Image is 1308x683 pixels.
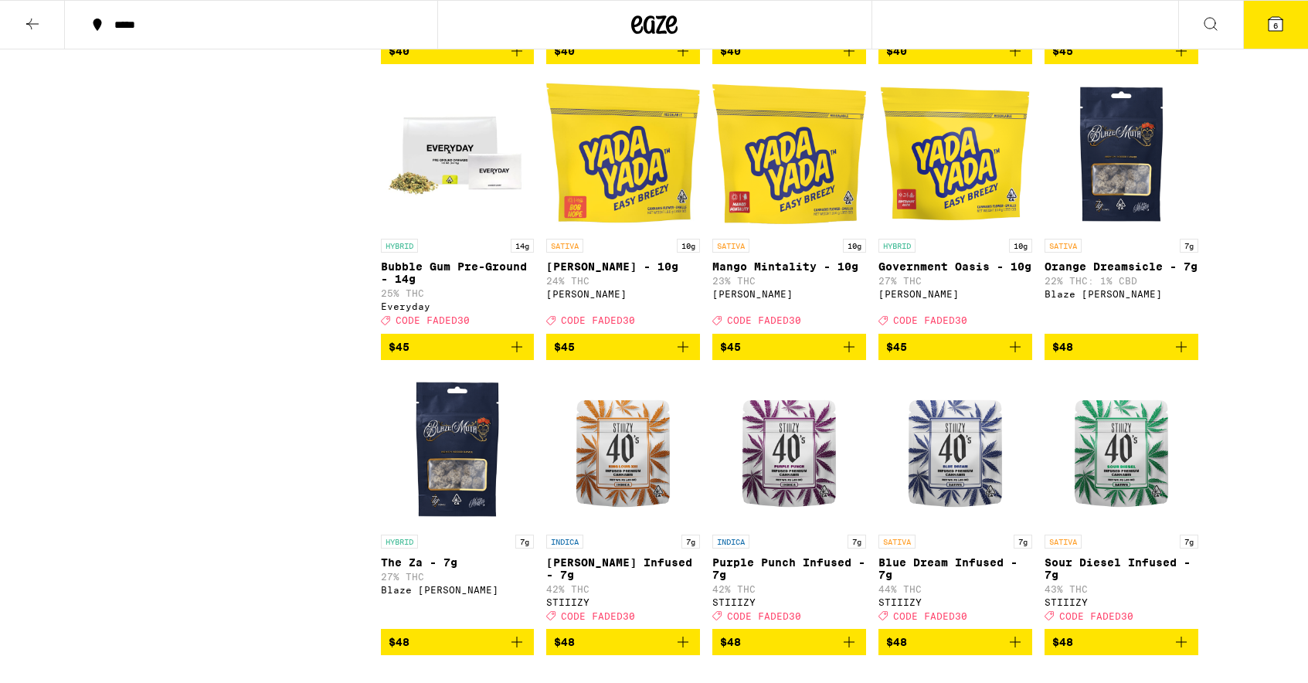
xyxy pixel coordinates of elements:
[546,239,583,253] p: SATIVA
[381,585,535,595] div: Blaze [PERSON_NAME]
[878,76,1032,231] img: Yada Yada - Government Oasis - 10g
[381,372,535,527] img: Blaze Mota - The Za - 7g
[381,556,535,569] p: The Za - 7g
[1045,276,1198,286] p: 22% THC: 1% CBD
[546,597,700,607] div: STIIIZY
[893,611,967,621] span: CODE FADED30
[878,584,1032,594] p: 44% THC
[546,38,700,64] button: Add to bag
[381,239,418,253] p: HYBRID
[561,611,635,621] span: CODE FADED30
[720,45,741,57] span: $40
[1045,289,1198,299] div: Blaze [PERSON_NAME]
[1059,611,1133,621] span: CODE FADED30
[1052,341,1073,353] span: $48
[381,38,535,64] button: Add to bag
[511,239,534,253] p: 14g
[712,556,866,581] p: Purple Punch Infused - 7g
[712,629,866,655] button: Add to bag
[381,288,535,298] p: 25% THC
[546,334,700,360] button: Add to bag
[381,334,535,360] button: Add to bag
[720,636,741,648] span: $48
[1045,260,1198,273] p: Orange Dreamsicle - 7g
[1180,535,1198,549] p: 7g
[1273,21,1278,30] span: 6
[1052,45,1073,57] span: $45
[381,76,535,333] a: Open page for Bubble Gum Pre-Ground - 14g from Everyday
[1009,239,1032,253] p: 10g
[1045,334,1198,360] button: Add to bag
[546,260,700,273] p: [PERSON_NAME] - 10g
[546,584,700,594] p: 42% THC
[712,239,749,253] p: SATIVA
[1045,38,1198,64] button: Add to bag
[1045,76,1198,231] img: Blaze Mota - Orange Dreamsicle - 7g
[720,341,741,353] span: $45
[712,260,866,273] p: Mango Mintality - 10g
[878,372,1032,527] img: STIIIZY - Blue Dream Infused - 7g
[878,76,1032,333] a: Open page for Government Oasis - 10g from Yada Yada
[381,301,535,311] div: Everyday
[1243,1,1308,49] button: 6
[554,341,575,353] span: $45
[381,535,418,549] p: HYBRID
[389,636,409,648] span: $48
[727,316,801,326] span: CODE FADED30
[712,334,866,360] button: Add to bag
[681,535,700,549] p: 7g
[381,260,535,285] p: Bubble Gum Pre-Ground - 14g
[1014,535,1032,549] p: 7g
[546,372,700,527] img: STIIIZY - King Louis XIII Infused - 7g
[712,584,866,594] p: 42% THC
[727,611,801,621] span: CODE FADED30
[381,372,535,629] a: Open page for The Za - 7g from Blaze Mota
[1045,597,1198,607] div: STIIIZY
[843,239,866,253] p: 10g
[554,45,575,57] span: $40
[1045,372,1198,527] img: STIIIZY - Sour Diesel Infused - 7g
[1045,535,1082,549] p: SATIVA
[712,276,866,286] p: 23% THC
[381,572,535,582] p: 27% THC
[546,276,700,286] p: 24% THC
[389,341,409,353] span: $45
[1045,629,1198,655] button: Add to bag
[878,38,1032,64] button: Add to bag
[1045,556,1198,581] p: Sour Diesel Infused - 7g
[1045,584,1198,594] p: 43% THC
[878,334,1032,360] button: Add to bag
[878,276,1032,286] p: 27% THC
[712,38,866,64] button: Add to bag
[554,636,575,648] span: $48
[546,372,700,629] a: Open page for King Louis XIII Infused - 7g from STIIIZY
[878,597,1032,607] div: STIIIZY
[515,535,534,549] p: 7g
[878,556,1032,581] p: Blue Dream Infused - 7g
[546,535,583,549] p: INDICA
[561,316,635,326] span: CODE FADED30
[712,76,866,231] img: Yada Yada - Mango Mintality - 10g
[878,372,1032,629] a: Open page for Blue Dream Infused - 7g from STIIIZY
[1180,239,1198,253] p: 7g
[886,45,907,57] span: $40
[381,76,535,231] img: Everyday - Bubble Gum Pre-Ground - 14g
[878,239,916,253] p: HYBRID
[878,535,916,549] p: SATIVA
[878,289,1032,299] div: [PERSON_NAME]
[1045,239,1082,253] p: SATIVA
[396,316,470,326] span: CODE FADED30
[546,556,700,581] p: [PERSON_NAME] Infused - 7g
[878,629,1032,655] button: Add to bag
[389,45,409,57] span: $40
[1052,636,1073,648] span: $48
[1045,76,1198,333] a: Open page for Orange Dreamsicle - 7g from Blaze Mota
[546,76,700,333] a: Open page for Bob Hope - 10g from Yada Yada
[677,239,700,253] p: 10g
[712,289,866,299] div: [PERSON_NAME]
[893,316,967,326] span: CODE FADED30
[712,372,866,629] a: Open page for Purple Punch Infused - 7g from STIIIZY
[546,289,700,299] div: [PERSON_NAME]
[712,76,866,333] a: Open page for Mango Mintality - 10g from Yada Yada
[712,535,749,549] p: INDICA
